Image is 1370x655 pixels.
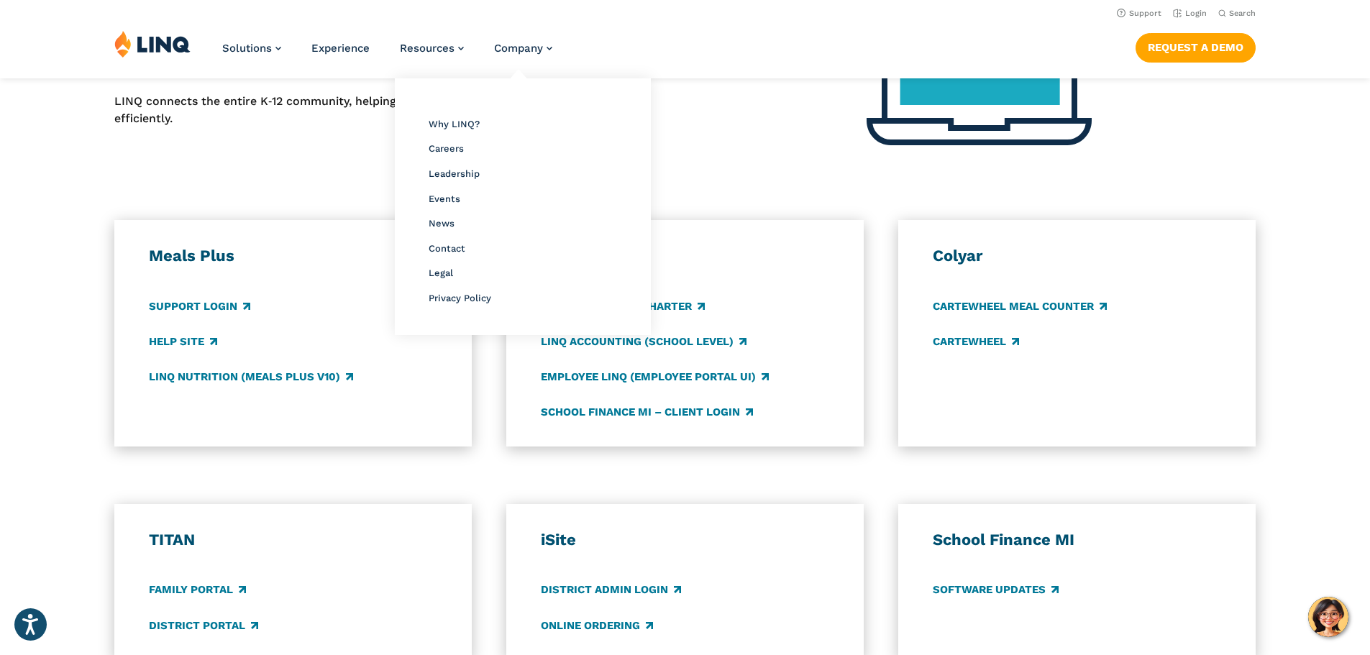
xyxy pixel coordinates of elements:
[541,530,830,550] h3: iSite
[541,582,681,598] a: District Admin Login
[1173,9,1207,18] a: Login
[541,369,769,385] a: Employee LINQ (Employee Portal UI)
[1218,8,1256,19] button: Open Search Bar
[429,168,480,179] a: Leadership
[222,42,281,55] a: Solutions
[149,334,217,349] a: Help Site
[541,618,653,633] a: Online Ordering
[429,119,480,129] a: Why LINQ?
[933,582,1059,598] a: Software Updates
[149,298,250,314] a: Support Login
[494,42,552,55] a: Company
[1136,30,1256,62] nav: Button Navigation
[400,42,464,55] a: Resources
[429,293,491,303] a: Privacy Policy
[933,246,1222,266] h3: Colyar
[429,193,460,204] a: Events
[149,369,353,385] a: LINQ Nutrition (Meals Plus v10)
[149,246,438,266] h3: Meals Plus
[114,30,191,58] img: LINQ | K‑12 Software
[494,42,543,55] span: Company
[933,298,1107,314] a: CARTEWHEEL Meal Counter
[1229,9,1256,18] span: Search
[429,267,453,278] a: Legal
[429,243,465,254] a: Contact
[541,246,830,266] h3: LINQ
[1117,9,1161,18] a: Support
[149,530,438,550] h3: TITAN
[429,143,464,154] a: Careers
[1136,33,1256,62] a: Request a Demo
[1308,597,1348,637] button: Hello, have a question? Let’s chat.
[114,93,570,128] p: LINQ connects the entire K‑12 community, helping your district to work far more efficiently.
[222,30,552,78] nav: Primary Navigation
[149,582,246,598] a: Family Portal
[222,42,272,55] span: Solutions
[933,334,1019,349] a: CARTEWHEEL
[400,42,455,55] span: Resources
[149,618,258,633] a: District Portal
[933,530,1222,550] h3: School Finance MI
[311,42,370,55] a: Experience
[541,334,746,349] a: LINQ Accounting (school level)
[429,218,455,229] a: News
[541,404,753,420] a: School Finance MI – Client Login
